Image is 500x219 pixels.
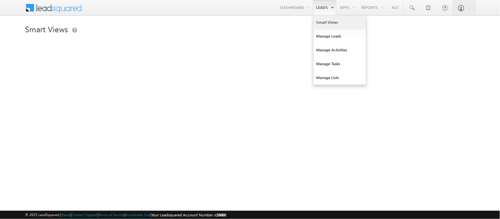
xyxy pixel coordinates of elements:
a: Manage Lists [313,71,366,85]
a: Contact Support [72,212,98,217]
a: Acceptable Use [125,212,150,217]
span: © 2025 LeadSquared | | | | | [25,212,226,218]
a: Manage Activities [313,43,366,57]
a: Manage Tasks [313,57,366,71]
span: Smart Views [25,24,68,34]
a: Terms of Service [99,212,124,217]
a: Smart Views [313,15,366,29]
a: Manage Leads [313,29,366,43]
a: About [61,212,71,217]
span: 39660 [217,212,226,217]
span: Your Leadsquared Account Number is [151,212,226,217]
